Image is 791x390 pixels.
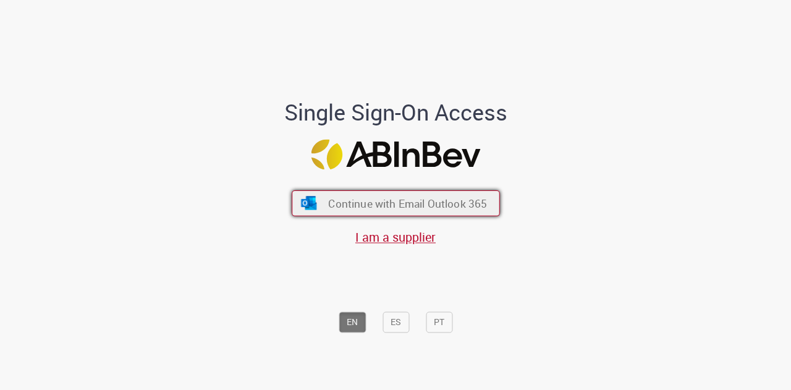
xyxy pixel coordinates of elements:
[355,229,436,246] a: I am a supplier
[300,197,318,210] img: ícone Azure/Microsoft 360
[224,100,567,125] h1: Single Sign-On Access
[292,190,500,216] button: ícone Azure/Microsoft 360 Continue with Email Outlook 365
[339,312,366,333] button: EN
[383,312,409,333] button: ES
[311,140,480,170] img: Logo ABInBev
[328,196,487,210] span: Continue with Email Outlook 365
[426,312,452,333] button: PT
